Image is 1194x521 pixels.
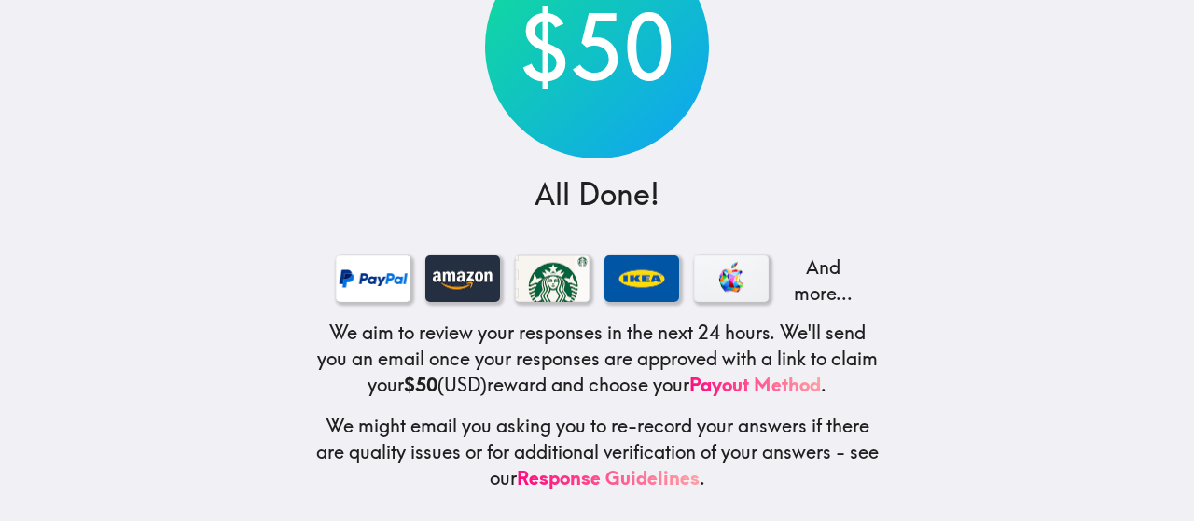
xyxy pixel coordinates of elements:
a: Payout Method [689,373,821,396]
h5: We might email you asking you to re-record your answers if there are quality issues or for additi... [313,413,881,491]
h5: We aim to review your responses in the next 24 hours. We'll send you an email once your responses... [313,320,881,398]
h3: All Done! [535,173,659,215]
a: Response Guidelines [517,466,700,489]
b: $50 [404,373,437,396]
p: And more... [784,254,858,307]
